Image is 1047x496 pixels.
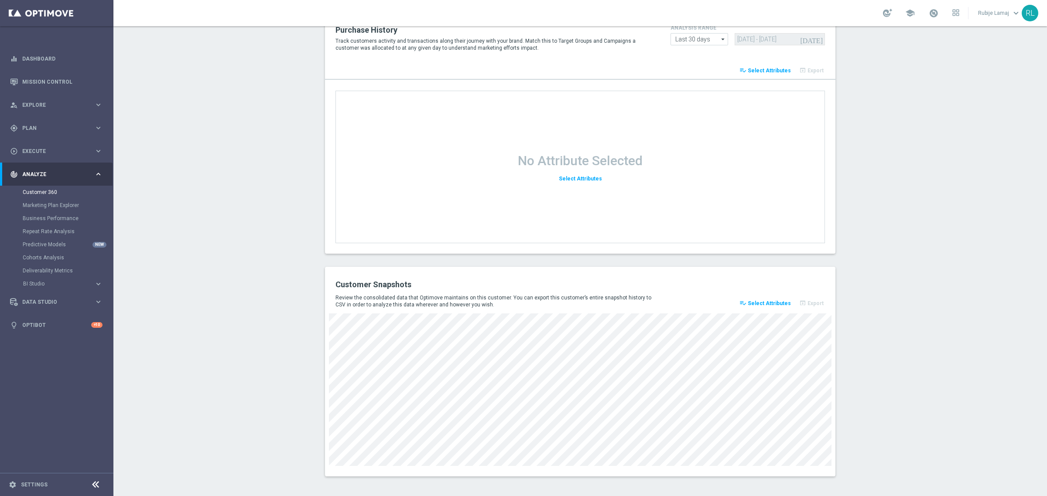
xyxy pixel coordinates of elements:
[559,176,602,182] span: Select Attributes
[23,241,91,248] a: Predictive Models
[23,280,103,287] button: BI Studio keyboard_arrow_right
[23,281,94,286] div: BI Studio
[10,322,103,329] button: lightbulb Optibot +10
[10,147,18,155] i: play_circle_outline
[10,102,103,109] button: person_search Explore keyboard_arrow_right
[94,298,103,306] i: keyboard_arrow_right
[23,189,91,196] a: Customer 360
[23,281,86,286] span: BI Studio
[22,172,94,177] span: Analyze
[335,37,657,51] p: Track customers activity and transactions along their journey with your brand. Match this to Targ...
[10,170,18,178] i: track_changes
[10,101,18,109] i: person_search
[10,171,103,178] button: track_changes Analyze keyboard_arrow_right
[10,78,103,85] button: Mission Control
[23,199,113,212] div: Marketing Plan Explorer
[748,300,791,306] span: Select Attributes
[10,70,103,93] div: Mission Control
[10,299,103,306] button: Data Studio keyboard_arrow_right
[558,173,603,185] button: Select Attributes
[94,147,103,155] i: keyboard_arrow_right
[94,280,103,288] i: keyboard_arrow_right
[1011,8,1021,18] span: keyboard_arrow_down
[23,277,113,290] div: BI Studio
[335,279,574,290] h2: Customer Snapshots
[739,67,746,74] i: playlist_add_check
[23,251,113,264] div: Cohorts Analysis
[23,212,113,225] div: Business Performance
[739,299,746,306] i: playlist_add_check
[10,148,103,155] button: play_circle_outline Execute keyboard_arrow_right
[23,254,91,261] a: Cohorts Analysis
[23,215,91,222] a: Business Performance
[10,55,103,62] button: equalizer Dashboard
[738,65,792,77] button: playlist_add_check Select Attributes
[10,47,103,70] div: Dashboard
[23,238,113,251] div: Predictive Models
[671,33,728,45] input: analysis range
[9,481,17,489] i: settings
[10,170,94,178] div: Analyze
[23,228,91,235] a: Repeat Rate Analysis
[91,322,103,328] div: +10
[92,242,106,248] div: NEW
[22,47,103,70] a: Dashboard
[23,264,113,277] div: Deliverability Metrics
[21,482,48,487] a: Settings
[22,70,103,93] a: Mission Control
[335,25,657,35] h2: Purchase History
[905,8,915,18] span: school
[738,297,792,309] button: playlist_add_check Select Attributes
[23,225,113,238] div: Repeat Rate Analysis
[22,299,94,305] span: Data Studio
[22,126,94,131] span: Plan
[10,55,18,63] i: equalizer
[22,102,94,108] span: Explore
[10,124,94,132] div: Plan
[22,149,94,154] span: Execute
[671,25,825,31] h4: analysis range
[1022,5,1038,21] div: RL
[10,298,94,306] div: Data Studio
[518,153,643,169] h1: No Attribute Selected
[10,101,94,109] div: Explore
[94,101,103,109] i: keyboard_arrow_right
[10,125,103,132] button: gps_fixed Plan keyboard_arrow_right
[10,124,18,132] i: gps_fixed
[10,321,18,329] i: lightbulb
[335,294,657,308] p: Review the consolidated data that Optimove maintains on this customer. You can export this custom...
[22,313,91,336] a: Optibot
[748,68,791,74] span: Select Attributes
[94,124,103,132] i: keyboard_arrow_right
[977,7,1022,20] a: Rubije Lamajkeyboard_arrow_down
[94,170,103,178] i: keyboard_arrow_right
[10,147,94,155] div: Execute
[23,267,91,274] a: Deliverability Metrics
[23,202,91,209] a: Marketing Plan Explorer
[719,34,728,45] i: arrow_drop_down
[10,313,103,336] div: Optibot
[23,186,113,199] div: Customer 360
